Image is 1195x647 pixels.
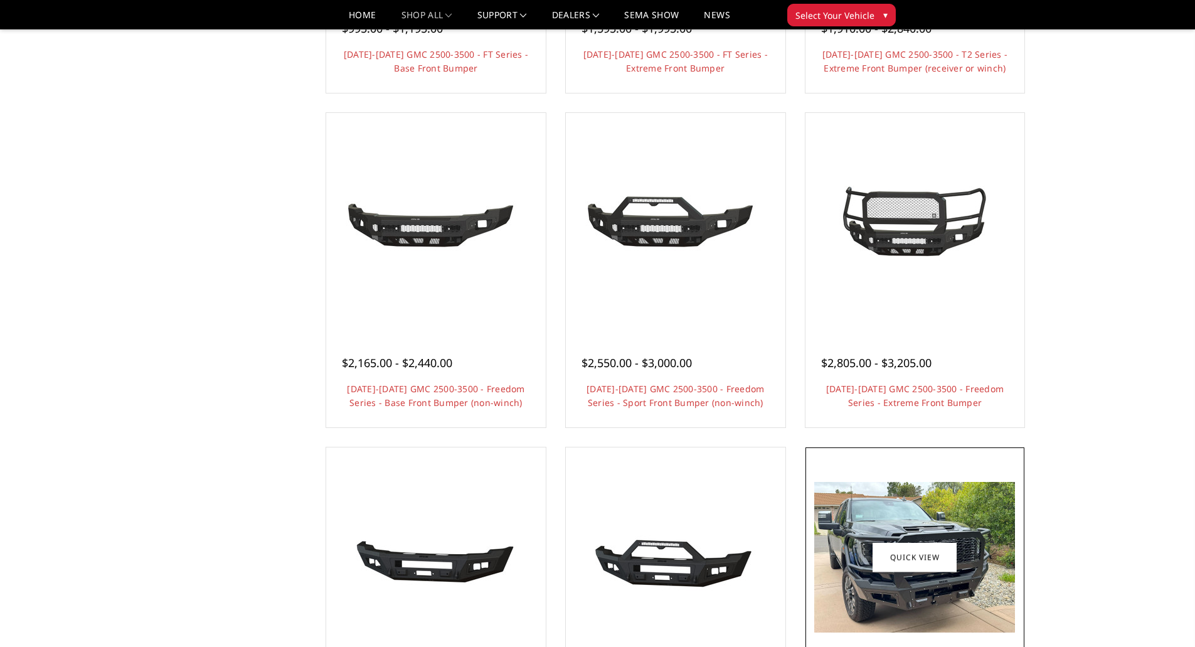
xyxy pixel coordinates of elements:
[809,116,1022,329] a: 2024-2025 GMC 2500-3500 - Freedom Series - Extreme Front Bumper 2024-2025 GMC 2500-3500 - Freedom...
[347,383,524,409] a: [DATE]-[DATE] GMC 2500-3500 - Freedom Series - Base Front Bumper (non-winch)
[583,48,768,74] a: [DATE]-[DATE] GMC 2500-3500 - FT Series - Extreme Front Bumper
[787,4,896,26] button: Select Your Vehicle
[883,8,888,21] span: ▾
[587,383,764,409] a: [DATE]-[DATE] GMC 2500-3500 - Freedom Series - Sport Front Bumper (non-winch)
[569,116,782,329] a: 2024-2025 GMC 2500-3500 - Freedom Series - Sport Front Bumper (non-winch) 2024-2025 GMC 2500-3500...
[873,543,957,572] a: Quick view
[1132,587,1195,647] iframe: Chat Widget
[401,11,452,29] a: shop all
[552,11,600,29] a: Dealers
[582,21,692,36] span: $1,595.00 - $1,995.00
[821,355,932,370] span: $2,805.00 - $3,205.00
[477,11,527,29] a: Support
[704,11,730,29] a: News
[329,116,543,329] a: 2024-2025 GMC 2500-3500 - Freedom Series - Base Front Bumper (non-winch) 2024-2025 GMC 2500-3500 ...
[342,21,443,36] span: $995.00 - $1,195.00
[814,482,1015,633] img: 2024-2025 GMC 2500-3500 - A2 Series - Extreme Front Bumper (winch mount)
[624,11,679,29] a: SEMA Show
[344,48,528,74] a: [DATE]-[DATE] GMC 2500-3500 - FT Series - Base Front Bumper
[826,383,1004,409] a: [DATE]-[DATE] GMC 2500-3500 - Freedom Series - Extreme Front Bumper
[795,9,874,22] span: Select Your Vehicle
[821,21,932,36] span: $1,910.00 - $2,840.00
[582,355,692,370] span: $2,550.00 - $3,000.00
[822,48,1007,74] a: [DATE]-[DATE] GMC 2500-3500 - T2 Series - Extreme Front Bumper (receiver or winch)
[349,11,376,29] a: Home
[342,355,452,370] span: $2,165.00 - $2,440.00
